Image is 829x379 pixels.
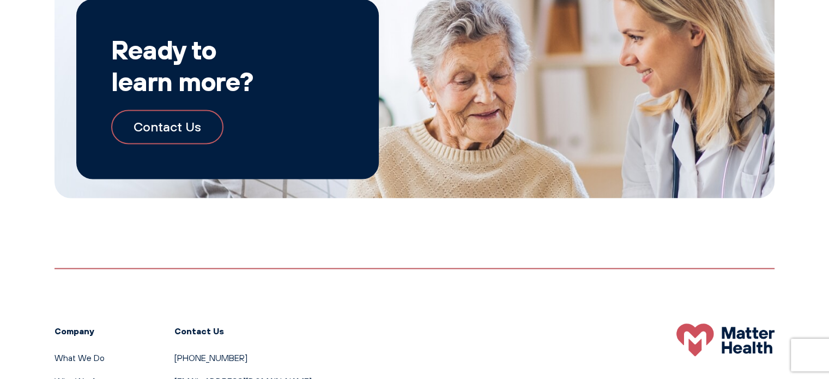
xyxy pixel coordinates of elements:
[111,110,223,143] a: Contact Us
[55,323,105,338] h3: Company
[111,34,344,97] h2: Ready to learn more?
[174,323,312,338] h3: Contact Us
[55,352,105,363] a: What We Do
[174,352,247,363] a: [PHONE_NUMBER]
